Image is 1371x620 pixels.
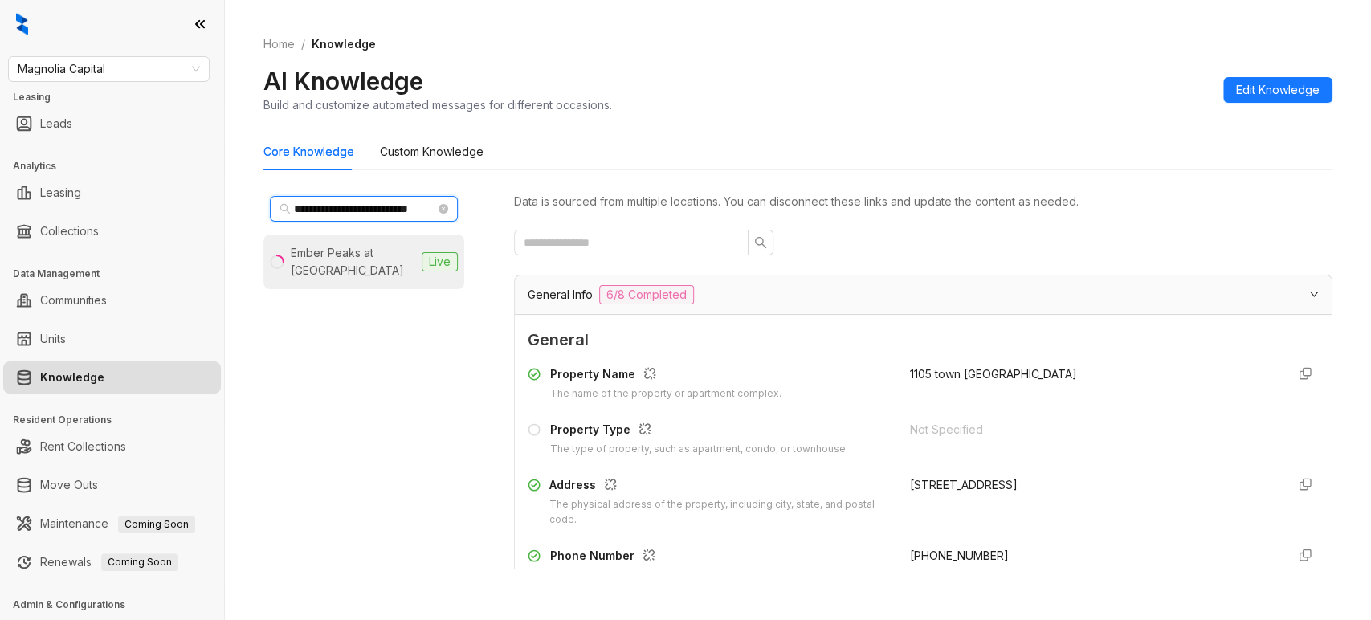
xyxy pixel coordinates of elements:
li: Maintenance [3,508,221,540]
img: logo [16,13,28,35]
div: The contact phone number for the property or leasing office. [550,568,839,583]
li: Leasing [3,177,221,209]
a: Leasing [40,177,81,209]
a: Rent Collections [40,430,126,463]
a: Collections [40,215,99,247]
div: Ember Peaks at [GEOGRAPHIC_DATA] [291,244,415,279]
a: Units [40,323,66,355]
h3: Data Management [13,267,224,281]
span: Edit Knowledge [1236,81,1320,99]
span: search [754,236,767,249]
div: Property Type [550,421,848,442]
h3: Resident Operations [13,413,224,427]
span: 1105 town [GEOGRAPHIC_DATA] [910,367,1077,381]
span: close-circle [439,204,448,214]
div: Build and customize automated messages for different occasions. [263,96,612,113]
h2: AI Knowledge [263,66,423,96]
li: Knowledge [3,361,221,394]
a: Leads [40,108,72,140]
span: 6/8 Completed [599,285,694,304]
div: Core Knowledge [263,143,354,161]
div: Address [549,476,891,497]
li: Communities [3,284,221,316]
span: expanded [1309,289,1319,299]
div: General Info6/8 Completed [515,275,1332,314]
div: Custom Knowledge [380,143,484,161]
div: [STREET_ADDRESS] [910,476,1273,494]
h3: Admin & Configurations [13,598,224,612]
div: Not Specified [910,421,1273,438]
h3: Leasing [13,90,224,104]
a: Move Outs [40,469,98,501]
li: Collections [3,215,221,247]
div: Data is sourced from multiple locations. You can disconnect these links and update the content as... [514,193,1332,210]
span: Coming Soon [118,516,195,533]
div: Phone Number [550,547,839,568]
li: Move Outs [3,469,221,501]
span: search [280,203,291,214]
div: The physical address of the property, including city, state, and postal code. [549,497,891,528]
span: Live [422,252,458,271]
span: Coming Soon [101,553,178,571]
a: Communities [40,284,107,316]
div: The type of property, such as apartment, condo, or townhouse. [550,442,848,457]
a: Knowledge [40,361,104,394]
span: Magnolia Capital [18,57,200,81]
li: Leads [3,108,221,140]
a: RenewalsComing Soon [40,546,178,578]
button: Edit Knowledge [1223,77,1332,103]
span: Knowledge [312,37,376,51]
li: / [301,35,305,53]
span: [PHONE_NUMBER] [910,549,1009,562]
li: Renewals [3,546,221,578]
div: Property Name [550,365,781,386]
a: Home [260,35,298,53]
div: The name of the property or apartment complex. [550,386,781,402]
h3: Analytics [13,159,224,173]
span: General Info [528,286,593,304]
li: Units [3,323,221,355]
li: Rent Collections [3,430,221,463]
span: General [528,328,1319,353]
